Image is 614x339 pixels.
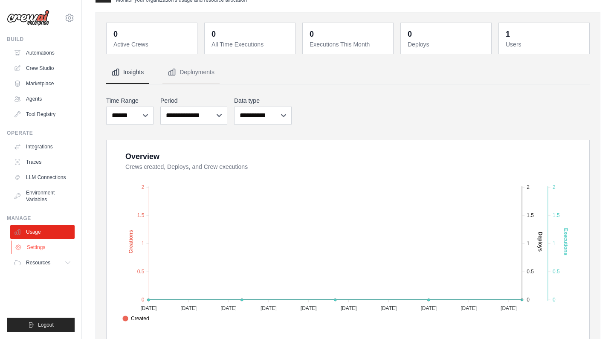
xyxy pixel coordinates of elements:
[122,315,149,322] span: Created
[10,107,75,121] a: Tool Registry
[381,305,397,311] tspan: [DATE]
[162,61,220,84] button: Deployments
[563,228,569,255] text: Executions
[7,318,75,332] button: Logout
[10,171,75,184] a: LLM Connections
[38,322,54,328] span: Logout
[10,155,75,169] a: Traces
[506,40,584,49] dt: Users
[220,305,237,311] tspan: [DATE]
[527,212,534,218] tspan: 1.5
[137,212,145,218] tspan: 1.5
[125,162,579,171] dt: Crews created, Deploys, and Crew executions
[10,61,75,75] a: Crew Studio
[180,305,197,311] tspan: [DATE]
[301,305,317,311] tspan: [DATE]
[553,269,560,275] tspan: 0.5
[11,240,75,254] a: Settings
[10,92,75,106] a: Agents
[7,10,49,26] img: Logo
[140,305,156,311] tspan: [DATE]
[537,232,543,252] text: Deploys
[142,297,145,303] tspan: 0
[113,28,118,40] div: 0
[527,184,530,190] tspan: 2
[261,305,277,311] tspan: [DATE]
[10,140,75,154] a: Integrations
[234,96,292,105] label: Data type
[553,297,556,303] tspan: 0
[553,212,560,218] tspan: 1.5
[160,96,227,105] label: Period
[460,305,477,311] tspan: [DATE]
[10,225,75,239] a: Usage
[310,40,388,49] dt: Executions This Month
[10,46,75,60] a: Automations
[113,40,192,49] dt: Active Crews
[341,305,357,311] tspan: [DATE]
[7,36,75,43] div: Build
[553,240,556,246] tspan: 1
[125,151,159,162] div: Overview
[10,186,75,206] a: Environment Variables
[501,305,517,311] tspan: [DATE]
[408,28,412,40] div: 0
[310,28,314,40] div: 0
[7,215,75,222] div: Manage
[527,240,530,246] tspan: 1
[142,184,145,190] tspan: 2
[106,96,153,105] label: Time Range
[420,305,437,311] tspan: [DATE]
[137,269,145,275] tspan: 0.5
[10,77,75,90] a: Marketplace
[211,28,216,40] div: 0
[142,240,145,246] tspan: 1
[527,269,534,275] tspan: 0.5
[553,184,556,190] tspan: 2
[10,256,75,269] button: Resources
[408,40,486,49] dt: Deploys
[128,230,134,254] text: Creations
[106,61,590,84] nav: Tabs
[527,297,530,303] tspan: 0
[7,130,75,136] div: Operate
[506,28,510,40] div: 1
[106,61,149,84] button: Insights
[211,40,290,49] dt: All Time Executions
[26,259,50,266] span: Resources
